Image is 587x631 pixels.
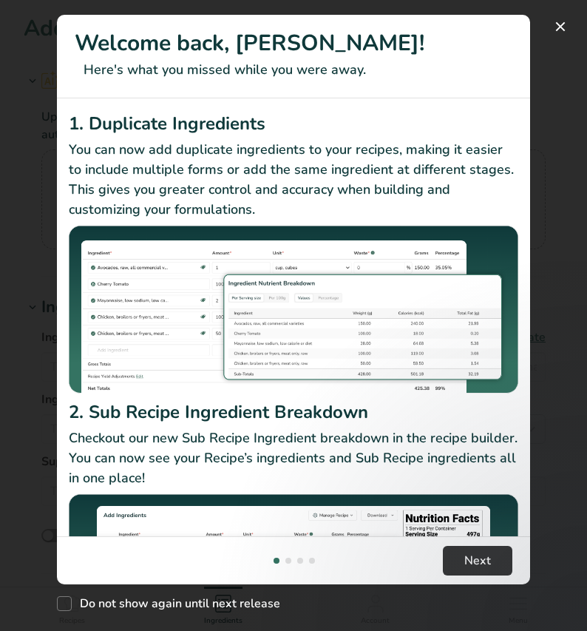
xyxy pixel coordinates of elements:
p: Checkout our new Sub Recipe Ingredient breakdown in the recipe builder. You can now see your Reci... [69,428,518,488]
h2: 2. Sub Recipe Ingredient Breakdown [69,399,518,425]
p: Here's what you missed while you were away. [75,60,512,80]
p: You can now add duplicate ingredients to your recipes, making it easier to include multiple forms... [69,140,518,220]
img: Duplicate Ingredients [69,226,518,394]
iframe: Intercom live chat [537,581,572,616]
h2: 1. Duplicate Ingredients [69,110,518,137]
h1: Welcome back, [PERSON_NAME]! [75,27,512,60]
span: Do not show again until next release [72,596,280,611]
